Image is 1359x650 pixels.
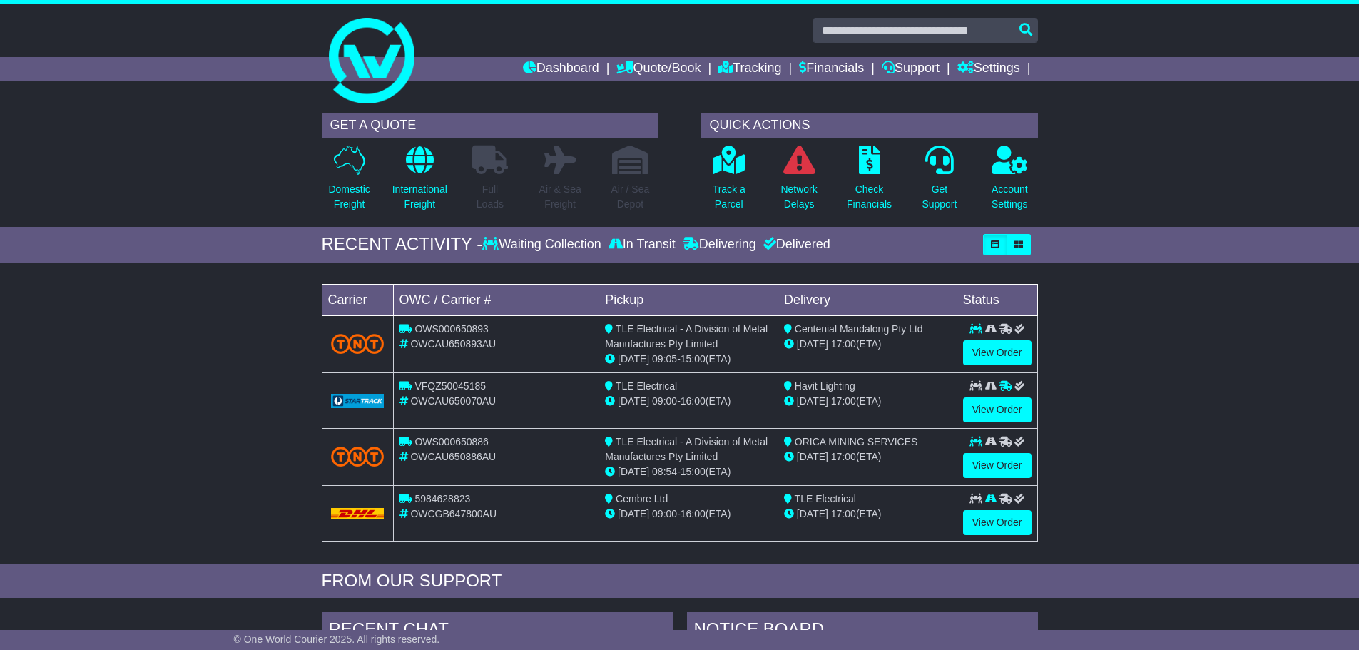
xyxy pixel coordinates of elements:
[472,182,508,212] p: Full Loads
[618,508,649,519] span: [DATE]
[392,182,447,212] p: International Freight
[410,395,496,407] span: OWCAU650070AU
[799,57,864,81] a: Financials
[616,380,677,392] span: TLE Electrical
[847,182,892,212] p: Check Financials
[234,634,440,645] span: © One World Courier 2025. All rights reserved.
[616,493,668,504] span: Cembre Ltd
[846,145,892,220] a: CheckFinancials
[605,352,772,367] div: - (ETA)
[392,145,448,220] a: InternationalFreight
[322,113,658,138] div: GET A QUOTE
[679,237,760,253] div: Delivering
[780,145,818,220] a: NetworkDelays
[410,451,496,462] span: OWCAU650886AU
[760,237,830,253] div: Delivered
[681,353,706,365] span: 15:00
[605,464,772,479] div: - (ETA)
[410,338,496,350] span: OWCAU650893AU
[831,508,856,519] span: 17:00
[797,395,828,407] span: [DATE]
[539,182,581,212] p: Air & Sea Freight
[331,334,385,353] img: TNT_Domestic.png
[797,338,828,350] span: [DATE]
[652,466,677,477] span: 08:54
[784,450,951,464] div: (ETA)
[414,380,486,392] span: VFQZ50045185
[605,507,772,522] div: - (ETA)
[393,284,599,315] td: OWC / Carrier #
[414,493,470,504] span: 5984628823
[922,182,957,212] p: Get Support
[963,397,1032,422] a: View Order
[414,436,489,447] span: OWS000650886
[963,453,1032,478] a: View Order
[618,395,649,407] span: [DATE]
[701,113,1038,138] div: QUICK ACTIONS
[322,571,1038,591] div: FROM OUR SUPPORT
[331,508,385,519] img: DHL.png
[963,340,1032,365] a: View Order
[328,182,370,212] p: Domestic Freight
[778,284,957,315] td: Delivery
[957,284,1037,315] td: Status
[712,145,746,220] a: Track aParcel
[652,508,677,519] span: 09:00
[331,447,385,466] img: TNT_Domestic.png
[322,284,393,315] td: Carrier
[921,145,957,220] a: GetSupport
[963,510,1032,535] a: View Order
[618,466,649,477] span: [DATE]
[713,182,745,212] p: Track a Parcel
[414,323,489,335] span: OWS000650893
[795,493,856,504] span: TLE Electrical
[611,182,650,212] p: Air / Sea Depot
[991,145,1029,220] a: AccountSettings
[599,284,778,315] td: Pickup
[831,338,856,350] span: 17:00
[605,237,679,253] div: In Transit
[652,353,677,365] span: 09:05
[616,57,701,81] a: Quote/Book
[681,395,706,407] span: 16:00
[795,323,923,335] span: Centenial Mandalong Pty Ltd
[681,466,706,477] span: 15:00
[605,323,768,350] span: TLE Electrical - A Division of Metal Manufactures Pty Limited
[681,508,706,519] span: 16:00
[718,57,781,81] a: Tracking
[652,395,677,407] span: 09:00
[327,145,370,220] a: DomesticFreight
[410,508,497,519] span: OWCGB647800AU
[957,57,1020,81] a: Settings
[784,394,951,409] div: (ETA)
[322,234,483,255] div: RECENT ACTIVITY -
[784,337,951,352] div: (ETA)
[780,182,817,212] p: Network Delays
[605,436,768,462] span: TLE Electrical - A Division of Metal Manufactures Pty Limited
[523,57,599,81] a: Dashboard
[831,451,856,462] span: 17:00
[992,182,1028,212] p: Account Settings
[795,380,855,392] span: Havit Lighting
[795,436,917,447] span: ORICA MINING SERVICES
[784,507,951,522] div: (ETA)
[482,237,604,253] div: Waiting Collection
[797,451,828,462] span: [DATE]
[618,353,649,365] span: [DATE]
[831,395,856,407] span: 17:00
[797,508,828,519] span: [DATE]
[605,394,772,409] div: - (ETA)
[331,394,385,408] img: GetCarrierServiceLogo
[882,57,940,81] a: Support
